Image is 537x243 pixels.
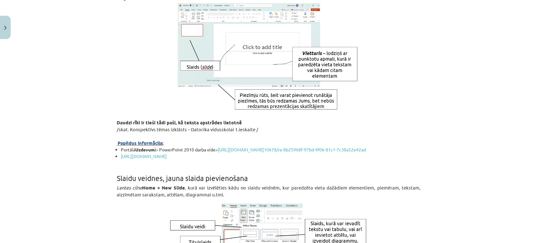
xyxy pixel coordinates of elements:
a: [URL][DOMAIN_NAME] [121,153,167,159]
span: Daudzi rīki ir tieši tādi paši, kā teksta apstrādes lietotnē [117,119,242,126]
strong: Uzdevumi [135,147,156,152]
li: Portālā > PowerPoint 2010 darba vide> [121,146,421,153]
h1: Slaidu veidnes, jauna slaida pievienošana [117,163,421,182]
span: Home > New Slide [142,184,185,191]
img: Attēls, kurā ir teksts, ekrānuzņēmums, diagramma, fonts Apraksts ģenerēts automātiski [177,1,360,112]
span: Papildus informācija: [118,140,164,146]
a: 10678/re-8b25968f-97bd-4f06-81c1-7c38a52e42ad [264,147,366,152]
a: [URL][DOMAIN_NAME] [218,147,264,152]
span: /skat. Konspektīvs tēmas izklāsts – Datorika vidusskolai 1.ieskaite / [117,126,258,132]
img: icon-close-lesson-0947bae3869378f0d4975bcd49f059093ad1ed9edebbc8119c70593378902aed.svg [4,26,7,30]
span: , kurā var izvēlēties kādu no slaidu veidnēm, kur paredzēta vieta dažādiem elementiem, piemēram, ... [117,184,421,197]
span: Lentes cilne [117,184,142,190]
